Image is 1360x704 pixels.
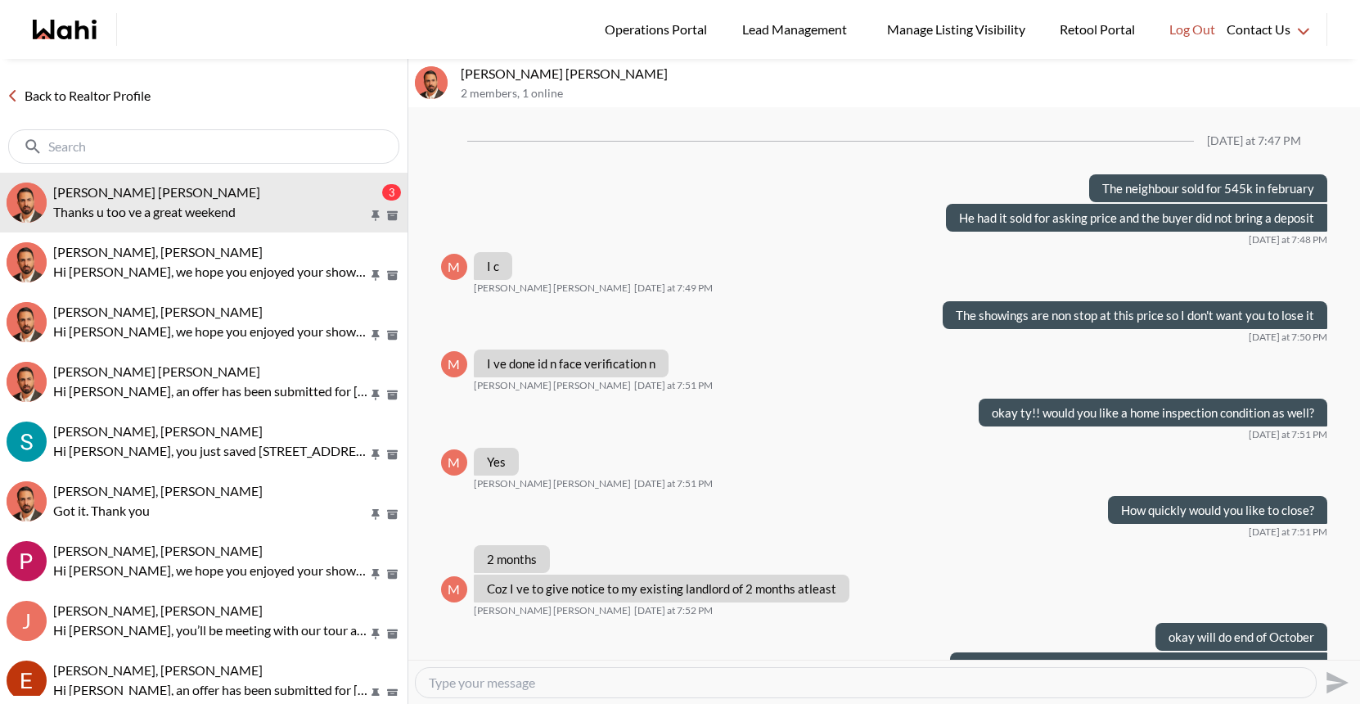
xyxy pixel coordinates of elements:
[53,202,368,222] p: Thanks u too ve a great weekend
[53,543,263,558] span: [PERSON_NAME], [PERSON_NAME]
[48,138,363,155] input: Search
[7,481,47,521] img: k
[474,379,631,392] span: [PERSON_NAME] [PERSON_NAME]
[7,422,47,462] img: S
[384,448,401,462] button: Archive
[53,363,260,379] span: [PERSON_NAME] [PERSON_NAME]
[53,244,263,259] span: [PERSON_NAME], [PERSON_NAME]
[1249,233,1327,246] time: 2025-08-28T23:48:34.521Z
[441,449,467,476] div: M
[1249,428,1327,441] time: 2025-08-28T23:51:48.092Z
[487,259,499,273] p: I c
[429,675,1303,691] textarea: Type your message
[53,483,263,499] span: [PERSON_NAME], [PERSON_NAME]
[7,242,47,282] div: Josh Hortaleza, Behnam
[7,541,47,581] img: P
[368,448,383,462] button: Pin
[634,379,713,392] time: 2025-08-28T23:51:33.581Z
[368,508,383,521] button: Pin
[7,362,47,402] img: S
[634,477,713,490] time: 2025-08-28T23:51:55.123Z
[474,477,631,490] span: [PERSON_NAME] [PERSON_NAME]
[384,627,401,641] button: Archive
[415,66,448,99] div: Muhammad Ali Zaheer, Behnam
[992,405,1314,420] p: okay ty!! would you like a home inspection condition as well?
[474,604,631,617] span: [PERSON_NAME] [PERSON_NAME]
[441,576,467,602] div: M
[7,362,47,402] div: Syed Sayeed Uddin, Behnam
[7,601,47,641] div: J
[53,561,368,580] p: Hi [PERSON_NAME], we hope you enjoyed your showings! Did the properties meet your criteria? What ...
[368,567,383,581] button: Pin
[384,567,401,581] button: Archive
[634,282,713,295] time: 2025-08-28T23:49:46.711Z
[53,621,368,640] p: Hi [PERSON_NAME], you’ll be meeting with our tour assistant, [PERSON_NAME], again for your upcomi...
[487,356,655,371] p: I ve done id n face verification n
[1060,19,1140,40] span: Retool Portal
[7,422,47,462] div: Surinder Singh, Behnam
[441,254,467,280] div: M
[53,680,368,700] p: Hi [PERSON_NAME], an offer has been submitted for [STREET_ADDRESS]. If you’re still interested in...
[53,602,263,618] span: [PERSON_NAME], [PERSON_NAME]
[487,454,506,469] p: Yes
[461,87,1353,101] p: 2 members , 1 online
[7,183,47,223] img: M
[53,423,263,439] span: [PERSON_NAME], [PERSON_NAME]
[368,269,383,282] button: Pin
[415,66,448,99] img: M
[742,19,853,40] span: Lead Management
[7,661,47,701] img: E
[53,662,263,678] span: [PERSON_NAME], [PERSON_NAME]
[956,308,1314,323] p: The showings are non stop at this price so I don't want you to lose it
[368,627,383,641] button: Pin
[384,209,401,223] button: Archive
[474,282,631,295] span: [PERSON_NAME] [PERSON_NAME]
[461,65,1353,82] p: [PERSON_NAME] [PERSON_NAME]
[882,19,1030,40] span: Manage Listing Visibility
[1249,331,1327,344] time: 2025-08-28T23:50:18.777Z
[384,328,401,342] button: Archive
[382,184,401,201] div: 3
[1169,19,1215,40] span: Log Out
[441,351,467,377] div: M
[1121,503,1314,517] p: How quickly would you like to close?
[1169,630,1314,644] p: okay will do end of October
[1249,526,1327,539] time: 2025-08-28T23:51:59.785Z
[368,388,383,402] button: Pin
[368,328,383,342] button: Pin
[7,541,47,581] div: Pat Ade, Behnam
[368,687,383,701] button: Pin
[7,481,47,521] div: khalid Alvi, Behnam
[53,441,368,461] p: Hi [PERSON_NAME], you just saved [STREET_ADDRESS][PERSON_NAME]. Would you like to book a showing ...
[53,322,368,341] p: Hi [PERSON_NAME], we hope you enjoyed your showings! Did the properties meet your criteria? What ...
[368,209,383,223] button: Pin
[384,508,401,521] button: Archive
[7,661,47,701] div: Erik Alarcon, Behnam
[53,381,368,401] p: Hi [PERSON_NAME], an offer has been submitted for [STREET_ADDRESS][PERSON_NAME][PERSON_NAME]. If ...
[634,604,713,617] time: 2025-08-28T23:52:48.478Z
[53,184,260,200] span: [PERSON_NAME] [PERSON_NAME]
[384,388,401,402] button: Archive
[7,242,47,282] img: J
[959,210,1314,225] p: He had it sold for asking price and the buyer did not bring a deposit
[1317,664,1353,701] button: Send
[7,302,47,342] div: Caroline Rouben, Behnam
[605,19,713,40] span: Operations Portal
[53,304,263,319] span: [PERSON_NAME], [PERSON_NAME]
[33,20,97,39] a: Wahi homepage
[1207,134,1301,148] div: [DATE] at 7:47 PM
[384,687,401,701] button: Archive
[487,581,836,596] p: Coz I ve to give notice to my existing landlord of 2 months atleast
[7,302,47,342] img: C
[1102,181,1314,196] p: The neighbour sold for 545k in february
[384,269,401,282] button: Archive
[53,501,368,521] p: Got it. Thank you
[7,183,47,223] div: Muhammad Ali Zaheer, Behnam
[487,552,537,566] p: 2 months
[53,262,368,282] p: Hi [PERSON_NAME], we hope you enjoyed your showings! Did the properties meet your criteria? What ...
